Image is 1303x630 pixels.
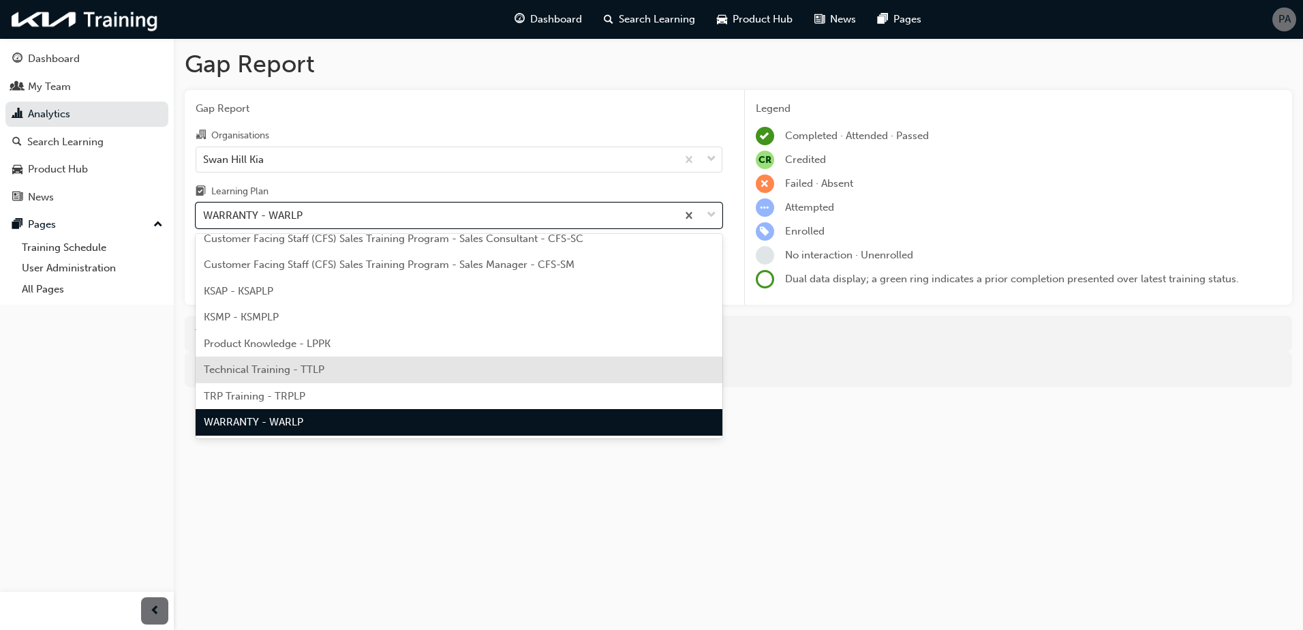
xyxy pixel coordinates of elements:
[733,12,793,27] span: Product Hub
[756,175,774,193] span: learningRecordVerb_FAIL-icon
[830,12,856,27] span: News
[153,216,163,234] span: up-icon
[619,12,695,27] span: Search Learning
[785,273,1239,285] span: Dual data display; a green ring indicates a prior completion presented over latest training status.
[185,316,1292,352] div: There are no learners to run this report against.
[785,153,826,166] span: Credited
[1278,12,1291,27] span: PA
[803,5,867,33] a: news-iconNews
[5,185,168,210] a: News
[593,5,706,33] a: search-iconSearch Learning
[867,5,932,33] a: pages-iconPages
[28,51,80,67] div: Dashboard
[12,164,22,176] span: car-icon
[1272,7,1296,31] button: PA
[785,249,913,261] span: No interaction · Unenrolled
[28,217,56,232] div: Pages
[203,151,264,167] div: Swan Hill Kia
[196,130,206,142] span: organisation-icon
[204,311,279,323] span: KSMP - KSMPLP
[785,177,853,190] span: Failed · Absent
[195,362,1282,378] div: For more in-depth analysis and data download, go to
[12,81,22,93] span: people-icon
[7,5,164,33] img: kia-training
[16,237,168,258] a: Training Schedule
[204,337,331,350] span: Product Knowledge - LPPK
[204,258,574,271] span: Customer Facing Staff (CFS) Sales Training Program - Sales Manager - CFS-SM
[196,186,206,198] span: learningplan-icon
[211,185,269,198] div: Learning Plan
[604,11,613,28] span: search-icon
[16,279,168,300] a: All Pages
[515,11,525,28] span: guage-icon
[5,212,168,237] button: Pages
[893,12,921,27] span: Pages
[203,208,303,224] div: WARRANTY - WARLP
[814,11,825,28] span: news-icon
[785,130,929,142] span: Completed · Attended · Passed
[706,5,803,33] a: car-iconProduct Hub
[204,363,324,376] span: Technical Training - TTLP
[707,207,716,224] span: down-icon
[756,151,774,169] span: null-icon
[185,49,1292,79] h1: Gap Report
[12,53,22,65] span: guage-icon
[204,232,583,245] span: Customer Facing Staff (CFS) Sales Training Program - Sales Consultant - CFS-SC
[150,603,160,620] span: prev-icon
[785,201,834,213] span: Attempted
[707,151,716,168] span: down-icon
[12,219,22,231] span: pages-icon
[5,157,168,182] a: Product Hub
[756,127,774,145] span: learningRecordVerb_COMPLETE-icon
[5,74,168,100] a: My Team
[196,101,722,117] span: Gap Report
[16,258,168,279] a: User Administration
[211,129,269,142] div: Organisations
[5,130,168,155] a: Search Learning
[5,102,168,127] a: Analytics
[204,285,273,297] span: KSAP - KSAPLP
[12,192,22,204] span: news-icon
[204,416,303,428] span: WARRANTY - WARLP
[5,44,168,212] button: DashboardMy TeamAnalyticsSearch LearningProduct HubNews
[504,5,593,33] a: guage-iconDashboard
[28,79,71,95] div: My Team
[756,222,774,241] span: learningRecordVerb_ENROLL-icon
[28,190,54,205] div: News
[530,12,582,27] span: Dashboard
[756,101,1282,117] div: Legend
[28,162,88,177] div: Product Hub
[756,198,774,217] span: learningRecordVerb_ATTEMPT-icon
[717,11,727,28] span: car-icon
[12,108,22,121] span: chart-icon
[27,134,104,150] div: Search Learning
[204,390,305,402] span: TRP Training - TRPLP
[756,246,774,265] span: learningRecordVerb_NONE-icon
[785,225,825,237] span: Enrolled
[5,46,168,72] a: Dashboard
[12,136,22,149] span: search-icon
[878,11,888,28] span: pages-icon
